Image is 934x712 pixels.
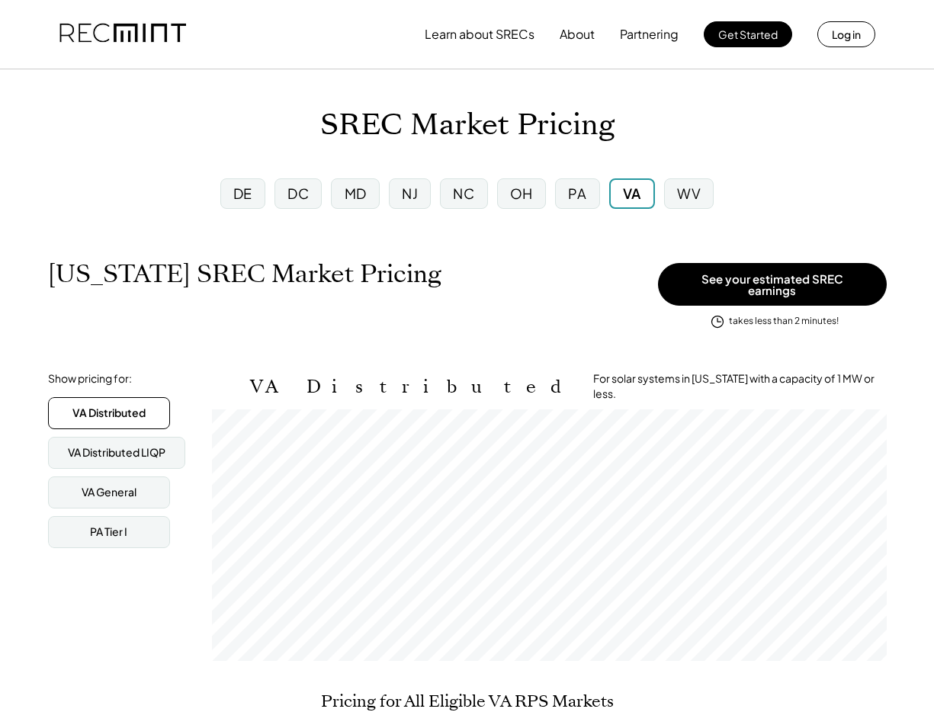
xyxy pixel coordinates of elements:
[59,8,186,60] img: recmint-logotype%403x.png
[658,263,887,306] button: See your estimated SREC earnings
[345,184,367,203] div: MD
[90,524,127,540] div: PA Tier I
[510,184,533,203] div: OH
[623,184,641,203] div: VA
[68,445,165,460] div: VA Distributed LIQP
[425,19,534,50] button: Learn about SRECs
[453,184,474,203] div: NC
[48,259,441,289] h1: [US_STATE] SREC Market Pricing
[287,184,309,203] div: DC
[72,406,146,421] div: VA Distributed
[704,21,792,47] button: Get Started
[402,184,418,203] div: NJ
[677,184,701,203] div: WV
[320,107,615,143] h1: SREC Market Pricing
[817,21,875,47] button: Log in
[233,184,252,203] div: DE
[250,376,570,398] h2: VA Distributed
[620,19,679,50] button: Partnering
[321,691,614,711] h2: Pricing for All Eligible VA RPS Markets
[560,19,595,50] button: About
[82,485,136,500] div: VA General
[729,315,839,328] div: takes less than 2 minutes!
[568,184,586,203] div: PA
[593,371,887,401] div: For solar systems in [US_STATE] with a capacity of 1 MW or less.
[48,371,132,386] div: Show pricing for:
